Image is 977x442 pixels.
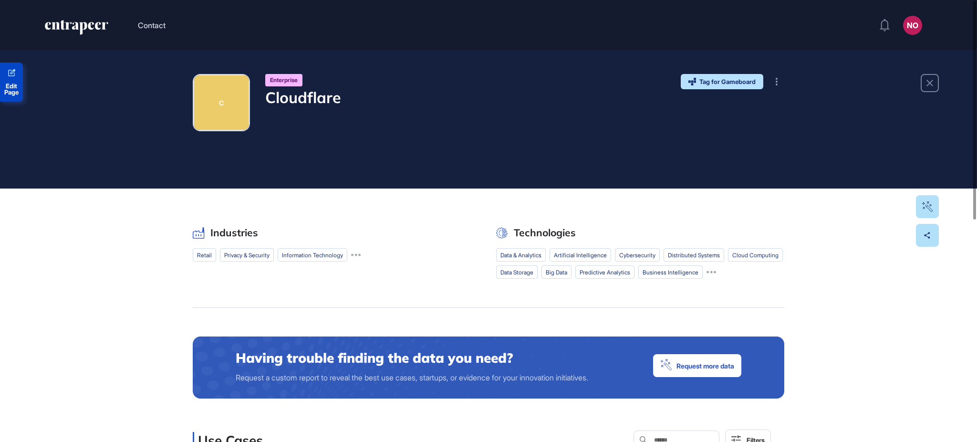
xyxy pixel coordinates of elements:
li: privacy & security [220,248,274,262]
li: predictive analytics [575,265,634,279]
a: entrapeer-logo [44,20,109,38]
li: artificial intelligence [550,248,611,262]
li: cloud computing [728,248,783,262]
h4: Cloudflare [265,88,341,106]
li: cybersecurity [615,248,660,262]
li: data storage [496,265,538,279]
li: data & analytics [496,248,546,262]
button: Request more data [653,354,741,377]
li: Information Technology [278,248,347,262]
div: Enterprise [265,74,302,86]
button: Contact [138,19,166,32]
h2: Technologies [514,227,576,239]
div: Having trouble finding the data you need? [236,348,588,368]
h2: Industries [210,227,258,239]
li: business intelligence [638,265,703,279]
span: Tag for Gameboard [699,79,756,85]
li: retail [193,248,216,262]
li: distributed systems [664,248,724,262]
div: Request a custom report to reveal the best use cases, startups, or evidence for your innovation i... [236,372,588,383]
div: C [219,98,224,108]
span: Request more data [676,361,734,371]
li: big data [541,265,572,279]
button: NO [903,16,922,35]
